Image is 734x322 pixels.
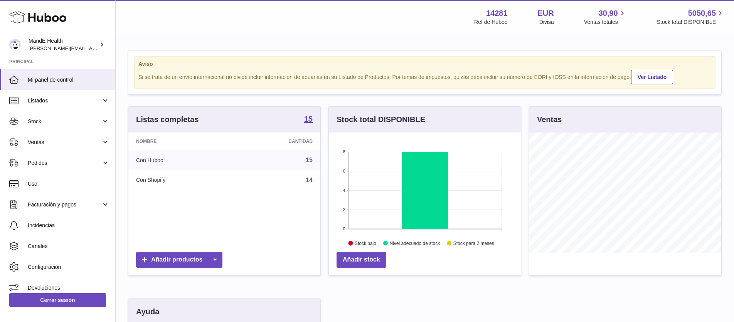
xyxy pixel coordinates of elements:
a: 15 [304,115,313,124]
text: 0 [343,226,345,231]
div: Divisa [539,18,554,26]
span: 5050,65 [688,8,716,18]
text: 2 [343,207,345,212]
strong: 14281 [486,8,508,18]
text: Nivel adecuado de stock [389,241,440,246]
div: Ref de Huboo [474,18,507,26]
h3: Listas completas [136,114,199,125]
img: luis.mendieta@mandehealth.com [9,39,21,50]
th: Nombre [128,132,230,150]
th: Cantidad [230,132,320,150]
span: Configuración [28,263,109,271]
span: Stock total DISPONIBLE [657,18,725,26]
span: Listados [28,97,101,104]
text: Stock bajo [355,241,376,246]
span: Ventas totales [584,18,627,26]
span: Pedidos [28,159,101,167]
span: Canales [28,243,109,250]
a: 15 [306,157,313,163]
a: 5050,65 Stock total DISPONIBLE [657,8,725,26]
strong: Aviso [138,60,711,68]
span: Mi panel de control [28,76,109,84]
span: Stock [28,118,101,125]
a: Cerrar sesión [9,293,106,307]
text: 6 [343,169,345,173]
div: MandE Health [29,37,98,52]
a: Añadir productos [136,252,222,268]
span: 30,90 [599,8,618,18]
td: Con Shopify [128,170,230,190]
h3: Ayuda [136,307,159,317]
div: Si se trata de un envío internacional no olvide incluir información de aduanas en su Listado de P... [138,69,711,84]
td: Con Huboo [128,150,230,170]
span: Devoluciones [28,284,109,292]
a: Añadir stock [337,252,386,268]
span: [PERSON_NAME][EMAIL_ADDRESS][PERSON_NAME][DOMAIN_NAME] [29,45,196,51]
h3: Stock total DISPONIBLE [337,114,425,125]
span: Facturación y pagos [28,201,101,208]
text: 4 [343,188,345,193]
strong: 15 [304,115,313,123]
h3: Ventas [537,114,562,125]
span: Ventas [28,139,101,146]
a: 14 [306,177,313,183]
span: Incidencias [28,222,109,229]
text: Stock para 2 meses [453,241,494,246]
span: Uso [28,180,109,188]
text: 8 [343,149,345,154]
a: Ver Listado [631,70,673,84]
strong: EUR [538,8,554,18]
a: 30,90 Ventas totales [584,8,627,26]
